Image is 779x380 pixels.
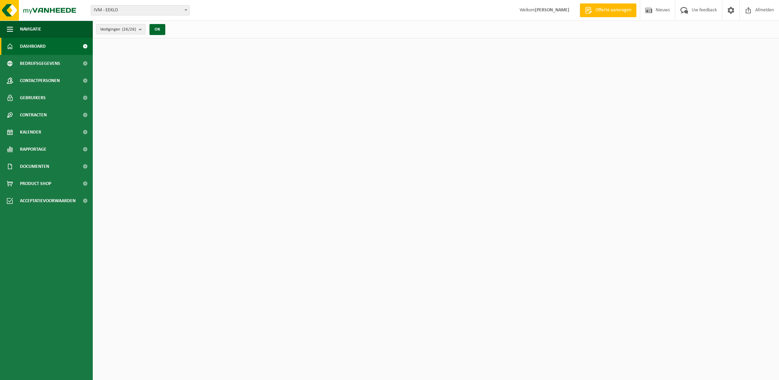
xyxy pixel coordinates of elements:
span: Dashboard [20,38,46,55]
span: Gebruikers [20,89,46,106]
button: OK [149,24,165,35]
span: Acceptatievoorwaarden [20,192,76,209]
span: IVM - EEKLO [91,5,189,15]
span: Contactpersonen [20,72,60,89]
span: Rapportage [20,141,46,158]
span: Vestigingen [100,24,136,35]
button: Vestigingen(26/26) [96,24,145,34]
span: Documenten [20,158,49,175]
span: Offerte aanvragen [594,7,633,14]
span: Product Shop [20,175,51,192]
span: Bedrijfsgegevens [20,55,60,72]
span: IVM - EEKLO [91,5,190,15]
span: Contracten [20,106,47,124]
span: Kalender [20,124,41,141]
a: Offerte aanvragen [580,3,636,17]
count: (26/26) [122,27,136,32]
strong: [PERSON_NAME] [535,8,569,13]
span: Navigatie [20,21,41,38]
